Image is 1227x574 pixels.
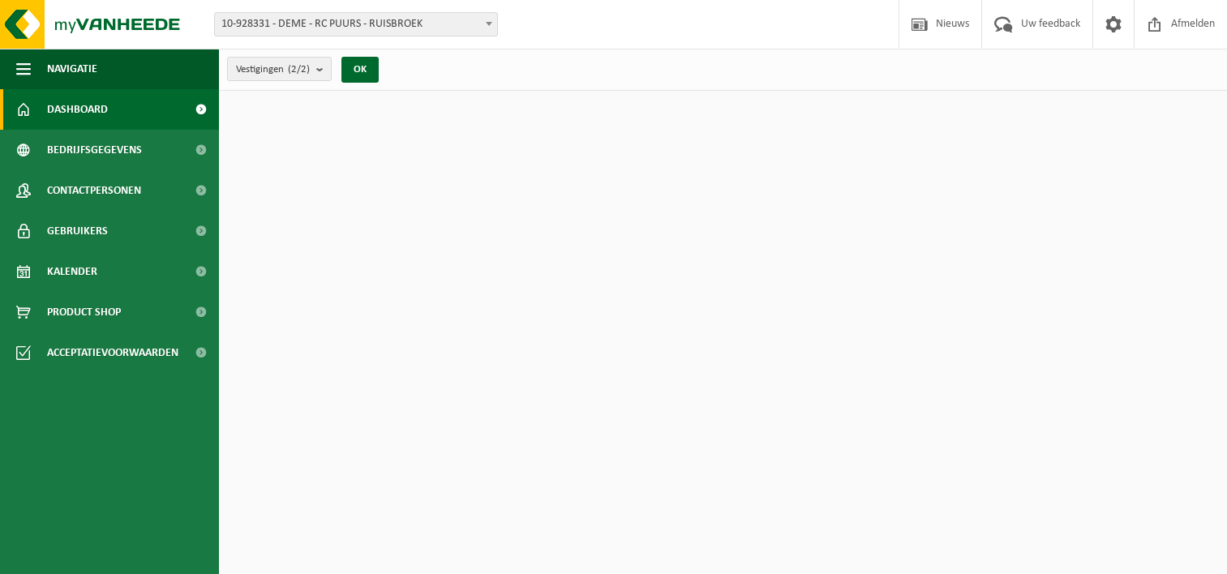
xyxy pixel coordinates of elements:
span: Product Shop [47,292,121,332]
span: Kalender [47,251,97,292]
count: (2/2) [288,64,310,75]
span: Contactpersonen [47,170,141,211]
span: 10-928331 - DEME - RC PUURS - RUISBROEK [215,13,497,36]
span: Navigatie [47,49,97,89]
span: Gebruikers [47,211,108,251]
span: 10-928331 - DEME - RC PUURS - RUISBROEK [214,12,498,36]
button: Vestigingen(2/2) [227,57,332,81]
span: Dashboard [47,89,108,130]
span: Bedrijfsgegevens [47,130,142,170]
span: Vestigingen [236,58,310,82]
span: Acceptatievoorwaarden [47,332,178,373]
button: OK [341,57,379,83]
